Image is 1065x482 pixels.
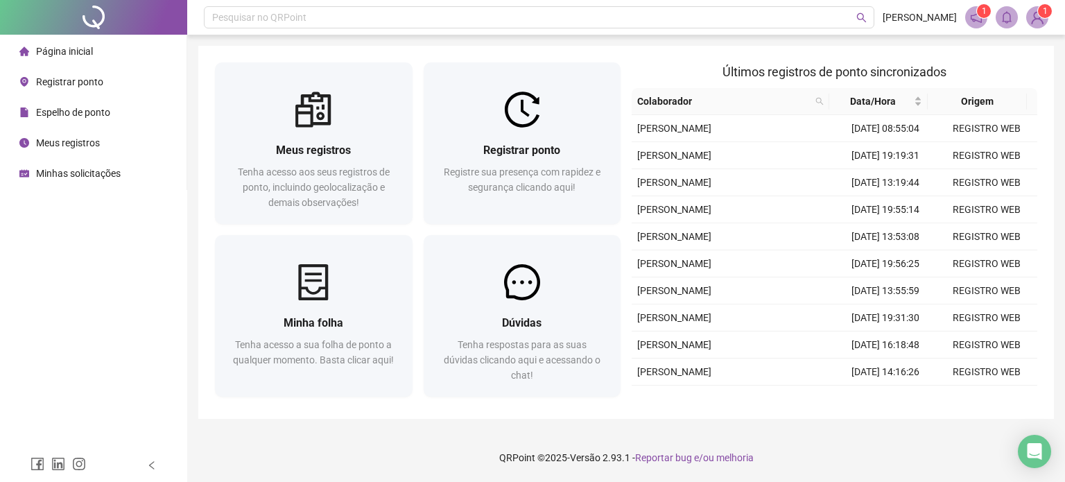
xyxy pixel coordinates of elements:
span: [PERSON_NAME] [637,339,711,350]
span: [PERSON_NAME] [637,366,711,377]
span: Tenha acesso a sua folha de ponto a qualquer momento. Basta clicar aqui! [233,339,394,365]
td: REGISTRO WEB [936,196,1037,223]
td: REGISTRO WEB [936,277,1037,304]
span: Minhas solicitações [36,168,121,179]
td: [DATE] 19:19:31 [835,142,936,169]
span: [PERSON_NAME] [637,231,711,242]
td: REGISTRO WEB [936,332,1037,359]
span: search [815,97,824,105]
td: REGISTRO WEB [936,304,1037,332]
span: search [856,12,867,23]
span: Últimos registros de ponto sincronizados [722,64,946,79]
td: REGISTRO WEB [936,115,1037,142]
td: REGISTRO WEB [936,359,1037,386]
span: Registre sua presença com rapidez e segurança clicando aqui! [444,166,600,193]
th: Origem [928,88,1026,115]
span: search [813,91,826,112]
span: Reportar bug e/ou melhoria [635,452,754,463]
span: Data/Hora [835,94,911,109]
span: Página inicial [36,46,93,57]
span: Meus registros [36,137,100,148]
span: Registrar ponto [36,76,103,87]
span: linkedin [51,457,65,471]
span: 1 [1043,6,1048,16]
a: Minha folhaTenha acesso a sua folha de ponto a qualquer momento. Basta clicar aqui! [215,235,413,397]
span: Colaborador [637,94,810,109]
span: Minha folha [284,316,343,329]
td: [DATE] 14:16:26 [835,359,936,386]
span: Meus registros [276,144,351,157]
span: left [147,461,157,470]
span: clock-circle [19,138,29,148]
span: bell [1001,11,1013,24]
td: [DATE] 08:55:04 [835,115,936,142]
td: [DATE] 19:31:30 [835,304,936,332]
span: instagram [72,457,86,471]
img: 90465 [1027,7,1048,28]
span: Dúvidas [502,316,542,329]
span: [PERSON_NAME] [637,204,711,215]
span: Espelho de ponto [36,107,110,118]
span: [PERSON_NAME] [637,312,711,323]
span: 1 [982,6,987,16]
td: [DATE] 13:53:08 [835,223,936,250]
span: facebook [31,457,44,471]
span: [PERSON_NAME] [637,123,711,134]
td: REGISTRO WEB [936,223,1037,250]
sup: 1 [977,4,991,18]
div: Open Intercom Messenger [1018,435,1051,468]
span: [PERSON_NAME] [637,258,711,269]
span: [PERSON_NAME] [637,285,711,296]
td: REGISTRO WEB [936,169,1037,196]
td: REGISTRO WEB [936,386,1037,413]
a: Registrar pontoRegistre sua presença com rapidez e segurança clicando aqui! [424,62,621,224]
a: DúvidasTenha respostas para as suas dúvidas clicando aqui e acessando o chat! [424,235,621,397]
span: notification [970,11,982,24]
td: REGISTRO WEB [936,250,1037,277]
span: Registrar ponto [483,144,560,157]
span: [PERSON_NAME] [637,177,711,188]
span: [PERSON_NAME] [883,10,957,25]
td: [DATE] 19:55:14 [835,196,936,223]
span: home [19,46,29,56]
td: [DATE] 19:56:25 [835,250,936,277]
span: Versão [570,452,600,463]
span: schedule [19,169,29,178]
td: [DATE] 13:55:59 [835,277,936,304]
th: Data/Hora [829,88,928,115]
footer: QRPoint © 2025 - 2.93.1 - [187,433,1065,482]
td: [DATE] 13:19:44 [835,169,936,196]
td: REGISTRO WEB [936,142,1037,169]
span: Tenha respostas para as suas dúvidas clicando aqui e acessando o chat! [444,339,600,381]
span: environment [19,77,29,87]
sup: Atualize o seu contato no menu Meus Dados [1038,4,1052,18]
span: file [19,107,29,117]
td: [DATE] 13:28:11 [835,386,936,413]
td: [DATE] 16:18:48 [835,332,936,359]
a: Meus registrosTenha acesso aos seus registros de ponto, incluindo geolocalização e demais observa... [215,62,413,224]
span: Tenha acesso aos seus registros de ponto, incluindo geolocalização e demais observações! [238,166,390,208]
span: [PERSON_NAME] [637,150,711,161]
